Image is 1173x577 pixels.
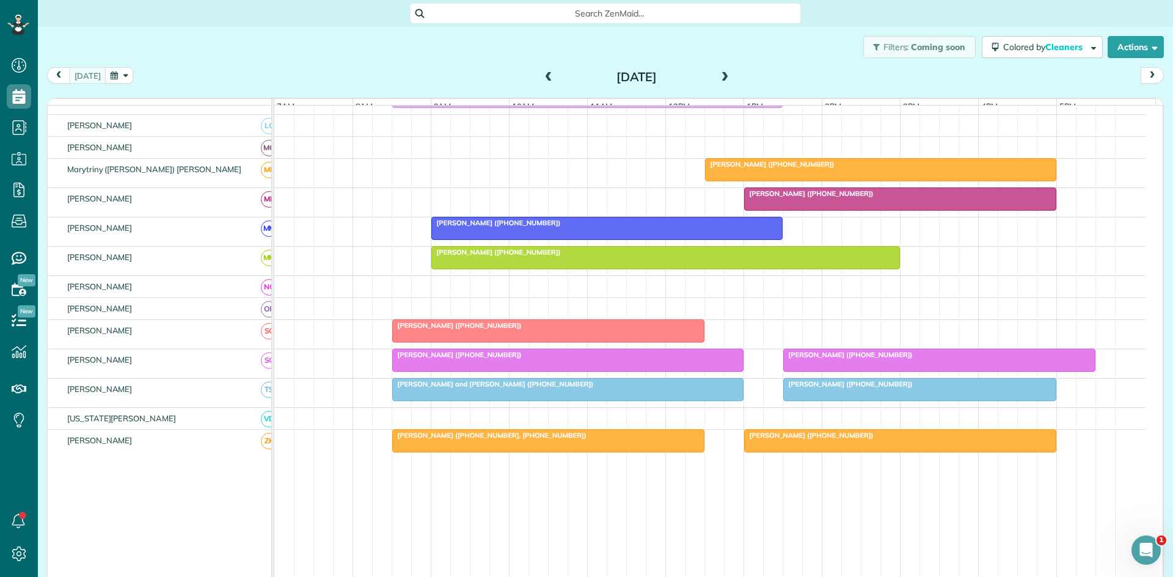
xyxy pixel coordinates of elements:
span: [PERSON_NAME] and [PERSON_NAME] ([PHONE_NUMBER]) [392,380,594,388]
span: [PERSON_NAME] [65,355,135,365]
span: [PERSON_NAME] [65,142,135,152]
span: Filters: [883,42,909,53]
span: New [18,305,35,318]
span: 8am [353,101,376,111]
span: 10am [510,101,537,111]
span: [PERSON_NAME] ([PHONE_NUMBER]) [392,350,522,359]
span: Cleaners [1045,42,1084,53]
span: [PERSON_NAME] [65,120,135,130]
span: [PERSON_NAME] ([PHONE_NUMBER]) [783,350,913,359]
span: [PERSON_NAME] [65,435,135,445]
span: Colored by [1003,42,1087,53]
span: [PERSON_NAME] ([PHONE_NUMBER]) [744,189,874,198]
span: 4pm [979,101,1000,111]
span: [PERSON_NAME] [65,194,135,203]
span: Coming soon [911,42,966,53]
span: [PERSON_NAME] ([PHONE_NUMBER]) [431,219,561,227]
span: [PERSON_NAME] ([PHONE_NUMBER]) [392,321,522,330]
span: VD [261,411,277,427]
span: [US_STATE][PERSON_NAME] [65,413,178,423]
span: [PERSON_NAME] [65,384,135,394]
span: SC [261,323,277,339]
span: [PERSON_NAME] [65,303,135,313]
span: 12pm [666,101,692,111]
span: LC [261,118,277,134]
span: 1pm [744,101,766,111]
span: ZK [261,433,277,449]
span: [PERSON_NAME] ([PHONE_NUMBER]) [704,160,835,169]
span: [PERSON_NAME] ([PHONE_NUMBER]) [744,431,874,440]
span: SC [261,352,277,369]
span: 9am [431,101,454,111]
span: 3pm [901,101,922,111]
span: 1 [1157,535,1166,545]
button: prev [47,67,70,84]
span: 7am [274,101,297,111]
span: TS [261,382,277,398]
span: 11am [588,101,615,111]
button: Actions [1108,36,1164,58]
span: [PERSON_NAME] ([PHONE_NUMBER]) [431,248,561,256]
button: Colored byCleaners [982,36,1103,58]
span: New [18,274,35,286]
span: Marytriny ([PERSON_NAME]) [PERSON_NAME] [65,164,244,174]
span: 2pm [822,101,844,111]
span: [PERSON_NAME] ([PHONE_NUMBER], [PHONE_NUMBER]) [392,431,587,440]
span: 5pm [1057,101,1078,111]
button: next [1141,67,1164,84]
span: MG [261,140,277,156]
span: [PERSON_NAME] [65,223,135,233]
span: ML [261,191,277,208]
button: [DATE] [69,67,106,84]
span: ME [261,162,277,178]
iframe: Intercom live chat [1131,535,1161,565]
span: [PERSON_NAME] [65,252,135,262]
span: NC [261,279,277,296]
span: MM [261,220,277,237]
span: [PERSON_NAME] ([PHONE_NUMBER]) [783,380,913,388]
h2: [DATE] [560,70,713,84]
span: MM [261,250,277,266]
span: [PERSON_NAME] [65,325,135,335]
span: OR [261,301,277,318]
span: [PERSON_NAME] [65,281,135,291]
